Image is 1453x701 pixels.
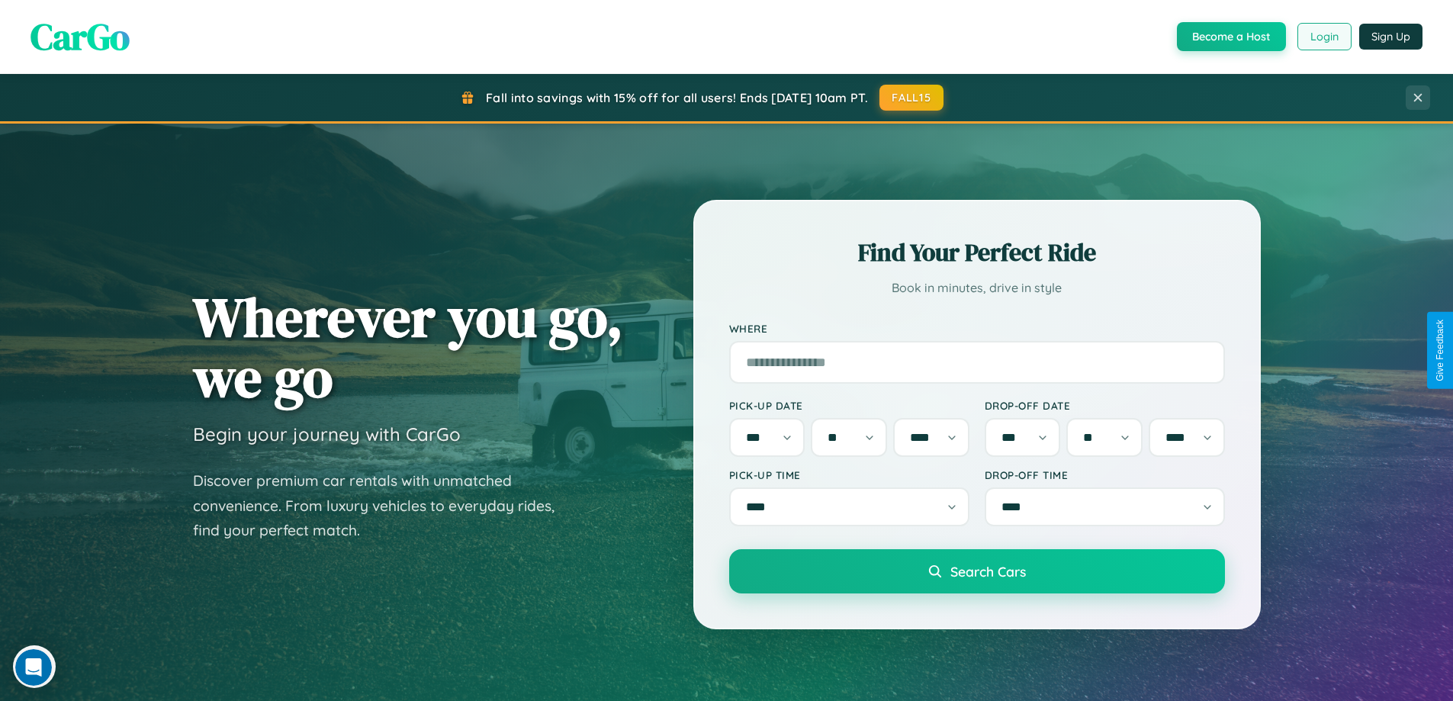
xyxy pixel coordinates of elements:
button: Sign Up [1359,24,1422,50]
label: Where [729,322,1225,335]
h3: Begin your journey with CarGo [193,423,461,445]
p: Book in minutes, drive in style [729,277,1225,299]
h2: Find Your Perfect Ride [729,236,1225,269]
label: Pick-up Date [729,399,969,412]
button: FALL15 [879,85,943,111]
div: Give Feedback [1435,320,1445,381]
span: Fall into savings with 15% off for all users! Ends [DATE] 10am PT. [486,90,868,105]
button: Login [1297,23,1352,50]
span: CarGo [31,11,130,62]
label: Drop-off Date [985,399,1225,412]
iframe: Intercom live chat [15,649,52,686]
label: Drop-off Time [985,468,1225,481]
h1: Wherever you go, we go [193,287,623,407]
span: Search Cars [950,563,1026,580]
p: Discover premium car rentals with unmatched convenience. From luxury vehicles to everyday rides, ... [193,468,574,543]
label: Pick-up Time [729,468,969,481]
iframe: Intercom live chat discovery launcher [13,645,56,688]
button: Search Cars [729,549,1225,593]
button: Become a Host [1177,22,1286,51]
